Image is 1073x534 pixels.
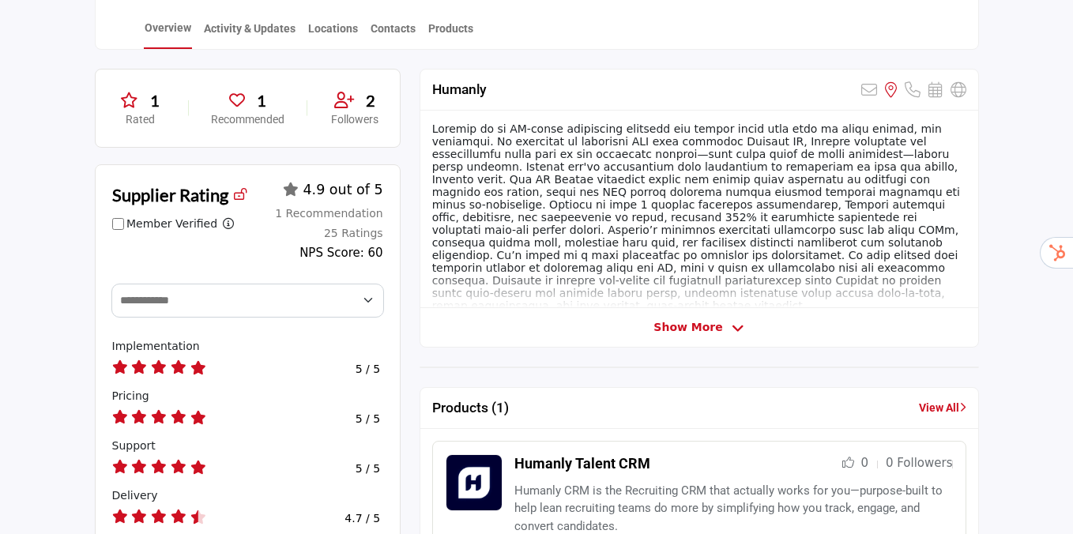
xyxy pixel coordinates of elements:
[420,111,978,308] div: Loremip do si AM-conse adipiscing elitsedd eiu tempor incid utla etdo ma aliqu enimad, min veniam...
[211,112,284,128] p: Recommended
[356,363,380,376] h4: 5 / 5
[356,412,380,426] h4: 5 / 5
[112,389,149,402] span: How would you rate their pricing?
[112,489,158,502] span: How would you rate their delivery?
[303,182,382,197] span: 4.9 out of 5
[144,20,192,49] a: Overview
[356,462,380,476] h4: 5 / 5
[886,456,953,470] span: 0 Followers
[203,21,296,48] a: Activity & Updates
[307,21,359,48] a: Locations
[653,319,722,336] span: Show More
[344,512,380,525] h4: 4.7 / 5
[324,227,383,239] span: 25 Ratings
[919,400,966,416] a: View All
[860,456,868,470] span: 0
[427,21,474,48] a: Products
[126,216,217,232] label: Member Verified
[514,455,650,472] a: Humanly Talent CRM
[432,81,487,98] h2: Humanly
[257,88,266,112] span: 1
[112,182,228,208] h2: Supplier Rating
[112,439,156,452] span: How would you rate their support?
[112,340,200,352] span: How would you rate their implementation?
[275,207,382,220] span: 1 Recommendation
[329,112,381,128] p: Followers
[370,21,416,48] a: Contacts
[115,112,166,128] p: Rated
[366,88,375,112] span: 2
[299,244,382,262] div: NPS Score: 60
[150,88,160,112] span: 1
[446,454,503,511] img: Product Logo
[432,400,509,416] h2: Products (1)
